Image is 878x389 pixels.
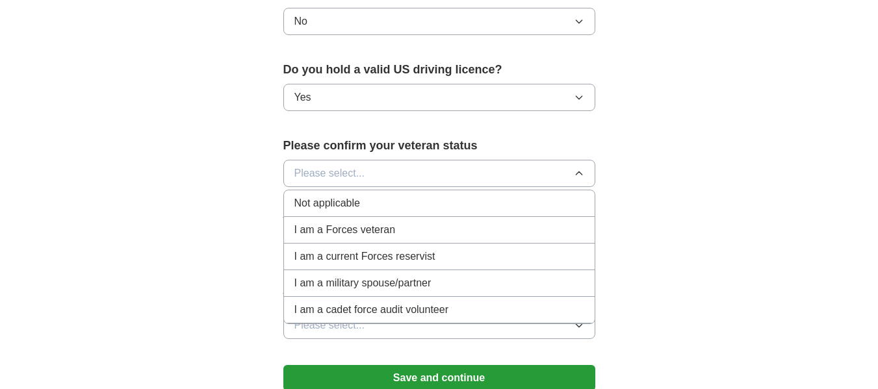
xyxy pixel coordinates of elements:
[294,90,311,105] span: Yes
[294,318,365,333] span: Please select...
[294,14,307,29] span: No
[294,302,448,318] span: I am a cadet force audit volunteer
[283,84,595,111] button: Yes
[294,249,435,264] span: I am a current Forces reservist
[294,275,432,291] span: I am a military spouse/partner
[283,8,595,35] button: No
[294,166,365,181] span: Please select...
[283,312,595,339] button: Please select...
[283,160,595,187] button: Please select...
[283,61,595,79] label: Do you hold a valid US driving licence?
[294,222,396,238] span: I am a Forces veteran
[283,137,595,155] label: Please confirm your veteran status
[294,195,360,211] span: Not applicable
